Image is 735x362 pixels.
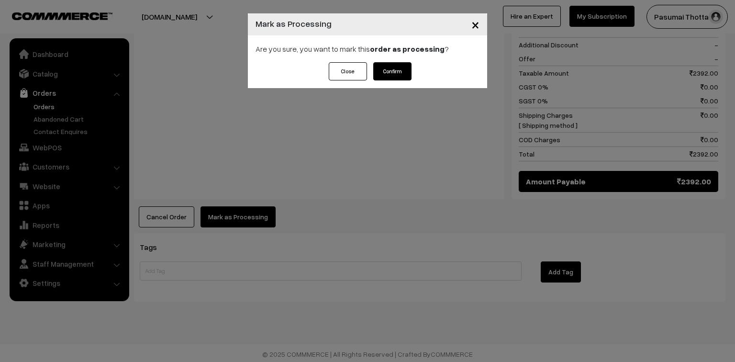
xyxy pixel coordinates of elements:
[464,10,487,39] button: Close
[471,15,479,33] span: ×
[373,62,412,80] button: Confirm
[370,44,445,54] strong: order as processing
[329,62,367,80] button: Close
[256,17,332,30] h4: Mark as Processing
[248,35,487,62] div: Are you sure, you want to mark this ?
